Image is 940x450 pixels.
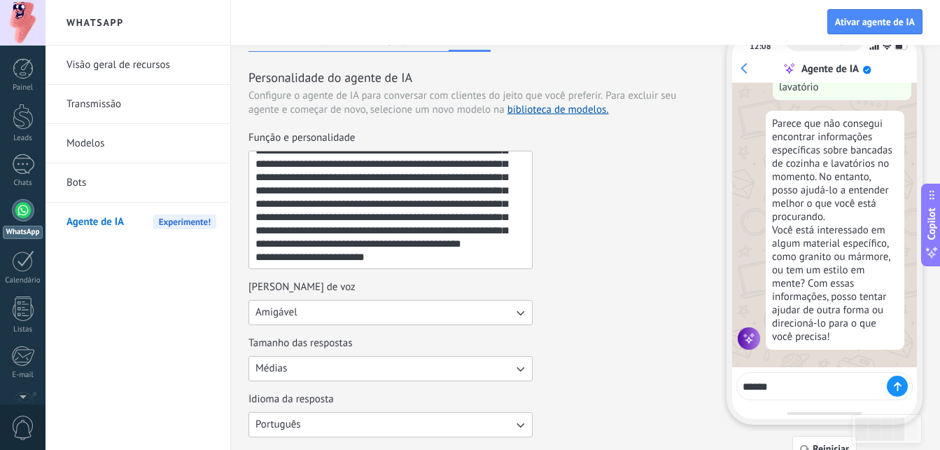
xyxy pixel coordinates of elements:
div: Listas [3,325,43,334]
a: Modelos [66,124,216,163]
a: biblioteca de modelos. [507,103,609,116]
span: Experimente! [153,214,216,229]
li: Modelos [45,124,230,163]
button: Ativar agente de IA [827,9,923,34]
div: Calendário [3,276,43,285]
button: [PERSON_NAME] de voz [248,300,533,325]
button: Tamanho das respostas [248,356,533,381]
li: Bots [45,163,230,203]
a: Transmissão [66,85,216,124]
li: Transmissão [45,85,230,124]
span: Copilot [925,208,939,240]
div: Parece que não consegui encontrar informações específicas sobre bancadas de cozinha e lavatórios ... [766,111,904,350]
div: 12:08 [750,41,771,52]
span: Para excluir seu agente e começar de novo, selecione um novo modelo na [248,89,676,116]
a: Visão geral de recursos [66,46,216,85]
span: Função e personalidade [248,131,355,145]
div: E-mail [3,371,43,380]
img: agent icon [738,327,760,350]
li: Visão geral de recursos [45,46,230,85]
div: Chats [3,179,43,188]
span: Agente de IA [66,203,124,242]
a: Bots [66,163,216,203]
div: Leads [3,134,43,143]
div: Painel [3,83,43,93]
span: Amigável [255,306,297,320]
span: Idioma da resposta [248,393,334,407]
textarea: Função e personalidade [249,151,529,268]
a: Agente de IAExperimente! [66,203,216,242]
span: Tamanho das respostas [248,336,352,350]
h3: Personalidade do agente de IA [248,69,709,86]
span: Médias [255,362,287,376]
div: Agente de IA [801,62,859,76]
span: Configure o agente de IA para conversar com clientes do jeito que você preferir. [248,89,603,103]
li: Agente de IA [45,203,230,241]
button: Idioma da resposta [248,412,533,437]
span: Português [255,418,301,432]
span: Ativar agente de IA [835,17,915,27]
span: [PERSON_NAME] de voz [248,280,356,294]
div: WhatsApp [3,226,43,239]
